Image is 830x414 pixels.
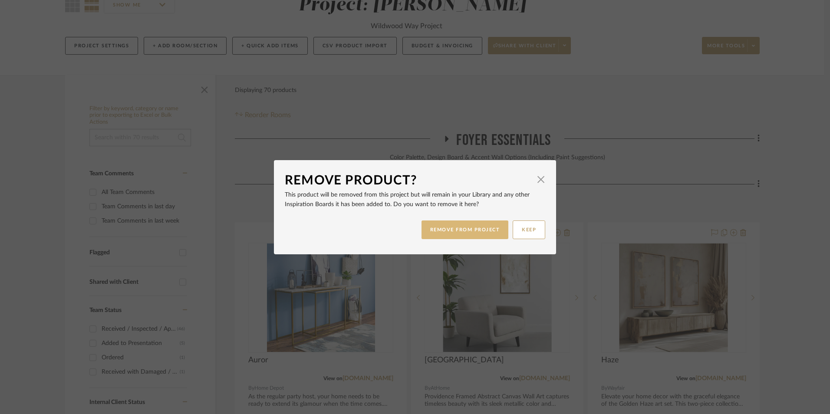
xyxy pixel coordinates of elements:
p: This product will be removed from this project but will remain in your Library and any other Insp... [285,190,545,209]
dialog-header: Remove Product? [285,171,545,190]
button: Close [532,171,550,188]
button: KEEP [513,220,545,239]
div: Remove Product? [285,171,532,190]
button: REMOVE FROM PROJECT [422,220,509,239]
